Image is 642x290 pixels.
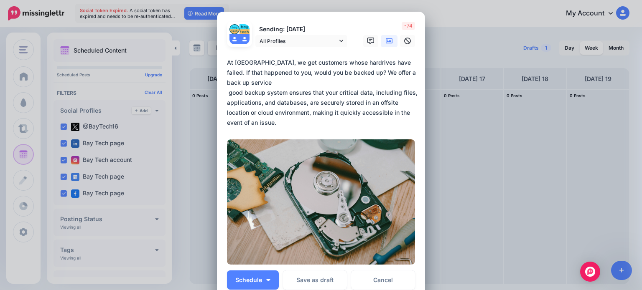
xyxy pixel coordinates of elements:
[255,35,347,47] a: All Profiles
[239,24,250,34] img: w0co86Kf-76988.jpg
[227,270,279,290] button: Schedule
[266,279,270,281] img: arrow-down-white.png
[235,277,262,283] span: Schedule
[229,34,239,44] img: user_default_image.png
[229,24,239,34] img: 301645517_483429707124915_896100712906713217_n-bsa133610.png
[255,25,347,34] p: Sending: [DATE]
[580,262,600,282] div: Open Intercom Messenger
[283,270,347,290] button: Save as draft
[239,34,250,44] img: user_default_image.png
[402,22,415,30] span: -74
[227,58,419,128] div: At [GEOGRAPHIC_DATA], we get customers whose hardrives have failed. If that happened to you, woul...
[351,270,415,290] a: Cancel
[260,37,337,45] span: All Profiles
[227,139,415,265] img: MGM4TMPNAZFL10OYR73PO7IWD2UUJQY0.jpg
